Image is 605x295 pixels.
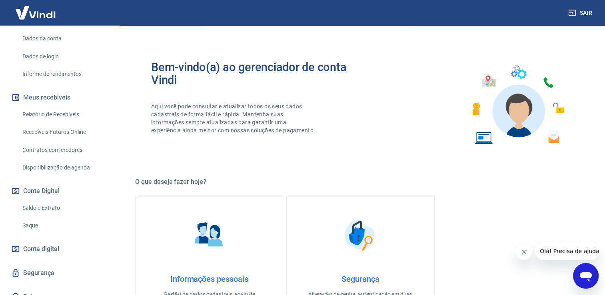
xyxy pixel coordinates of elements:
a: Recebíveis Futuros Online [19,124,110,140]
button: Sair [567,6,595,20]
h4: Informações pessoais [148,274,270,284]
h4: Segurança [300,274,421,284]
a: Dados de login [19,48,110,65]
h5: O que deseja fazer hoje? [135,178,586,186]
a: Disponibilização de agenda [19,159,110,176]
h2: Bem-vindo(a) ao gerenciador de conta Vindi [151,61,361,86]
img: Segurança [340,215,380,255]
img: Informações pessoais [189,215,229,255]
p: Aqui você pode consultar e atualizar todos os seus dados cadastrais de forma fácil e rápida. Mant... [151,102,317,134]
a: Conta digital [10,240,110,258]
a: Dados da conta [19,30,110,47]
span: Olá! Precisa de ajuda? [5,6,67,12]
span: Conta digital [23,243,59,255]
a: Segurança [10,264,110,282]
iframe: Fechar mensagem [516,244,532,260]
a: Saque [19,217,110,234]
a: Informe de rendimentos [19,66,110,82]
a: Contratos com credores [19,142,110,158]
button: Conta Digital [10,182,110,200]
a: Relatório de Recebíveis [19,106,110,123]
iframe: Botão para abrir a janela de mensagens [573,263,599,289]
img: Imagem de um avatar masculino com diversos icones exemplificando as funcionalidades do gerenciado... [465,61,570,149]
img: Vindi [10,0,62,25]
iframe: Mensagem da empresa [535,242,599,260]
a: Saldo e Extrato [19,200,110,216]
button: Meus recebíveis [10,89,110,106]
